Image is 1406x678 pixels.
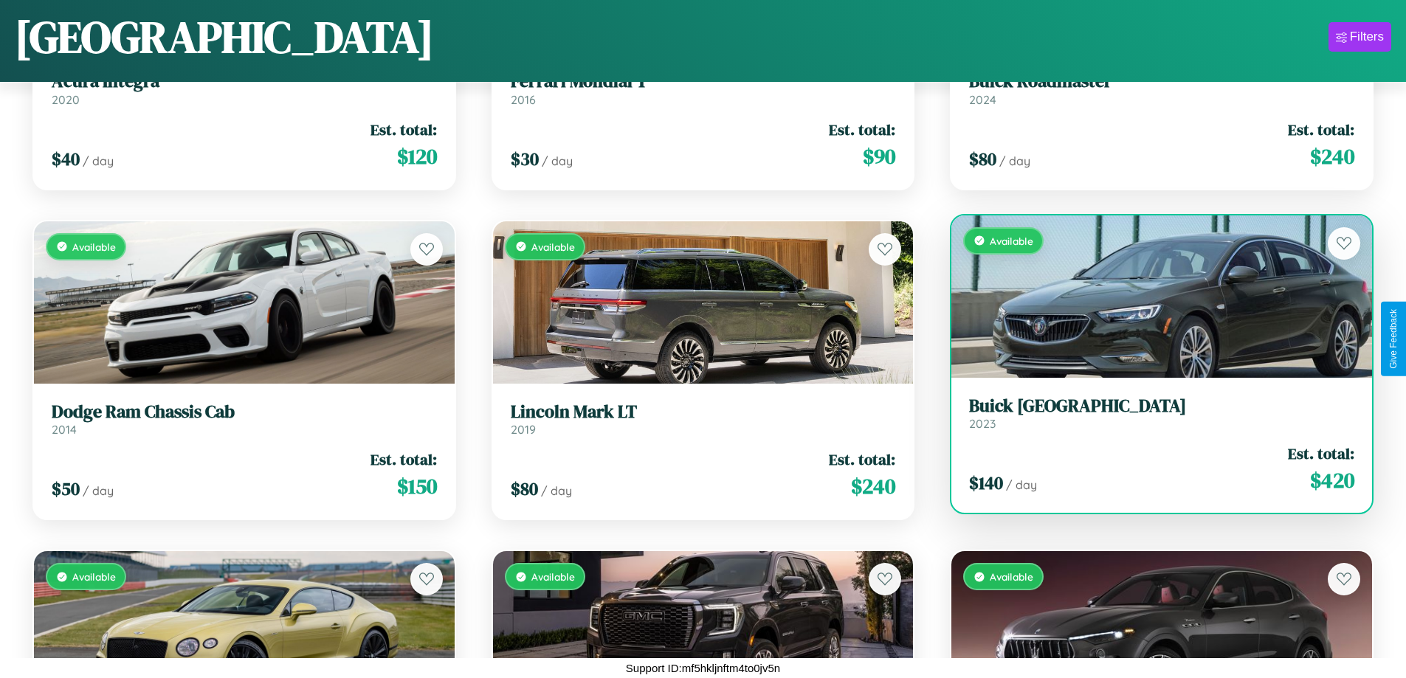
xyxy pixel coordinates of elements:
span: Available [72,241,116,253]
span: / day [542,153,573,168]
span: Est. total: [1288,443,1354,464]
a: Buick Roadmaster2024 [969,71,1354,107]
span: $ 50 [52,477,80,501]
h3: Ferrari Mondial T [511,71,896,92]
span: $ 140 [969,471,1003,495]
span: $ 30 [511,147,539,171]
span: Available [990,570,1033,583]
span: 2024 [969,92,996,107]
span: Est. total: [1288,119,1354,140]
p: Support ID: mf5hkljnftm4to0jv5n [626,658,780,678]
span: $ 80 [969,147,996,171]
span: $ 120 [397,142,437,171]
span: Available [990,235,1033,247]
span: Est. total: [829,119,895,140]
h3: Buick Roadmaster [969,71,1354,92]
h3: Lincoln Mark LT [511,401,896,423]
span: / day [1006,477,1037,492]
span: 2020 [52,92,80,107]
span: Available [531,241,575,253]
span: 2016 [511,92,536,107]
a: Lincoln Mark LT2019 [511,401,896,437]
span: $ 80 [511,477,538,501]
span: $ 40 [52,147,80,171]
span: $ 240 [1310,142,1354,171]
a: Dodge Ram Chassis Cab2014 [52,401,437,437]
div: Filters [1350,30,1384,44]
h1: [GEOGRAPHIC_DATA] [15,7,434,67]
span: $ 240 [851,471,895,501]
span: $ 90 [863,142,895,171]
span: Available [531,570,575,583]
span: 2014 [52,422,77,437]
span: / day [83,483,114,498]
span: $ 420 [1310,466,1354,495]
span: Est. total: [371,119,437,140]
span: 2023 [969,416,996,431]
span: / day [83,153,114,168]
h3: Dodge Ram Chassis Cab [52,401,437,423]
div: Give Feedback [1388,309,1399,369]
h3: Acura Integra [52,71,437,92]
button: Filters [1329,22,1391,52]
a: Ferrari Mondial T2016 [511,71,896,107]
a: Buick [GEOGRAPHIC_DATA]2023 [969,395,1354,432]
span: Available [72,570,116,583]
span: Est. total: [371,449,437,470]
a: Acura Integra2020 [52,71,437,107]
span: / day [541,483,572,498]
span: Est. total: [829,449,895,470]
span: $ 150 [397,471,437,501]
h3: Buick [GEOGRAPHIC_DATA] [969,395,1354,417]
span: 2019 [511,422,536,437]
span: / day [999,153,1030,168]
